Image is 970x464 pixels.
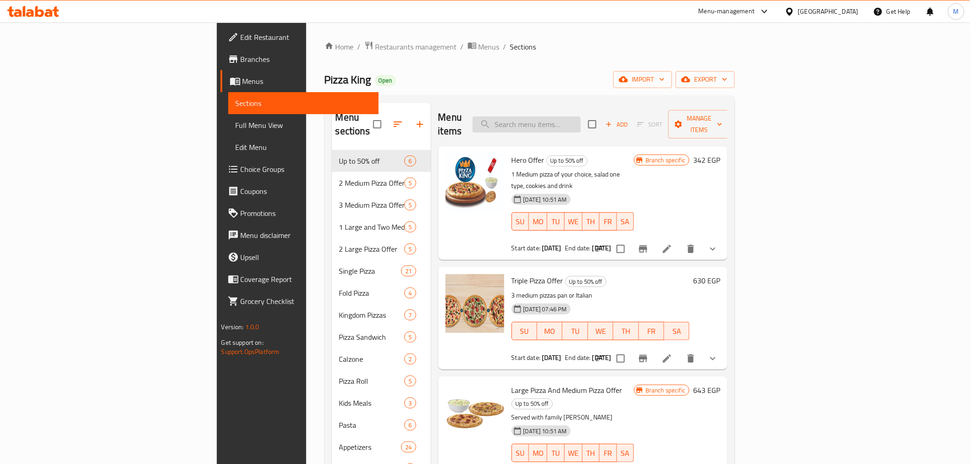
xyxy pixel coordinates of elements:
div: Up to 50% off [546,155,588,166]
span: SU [516,215,525,228]
span: FR [603,215,613,228]
span: Up to 50% off [339,155,405,166]
button: MO [537,322,562,340]
button: FR [600,212,617,231]
p: Served with family [PERSON_NAME] [512,412,634,423]
div: 3 Medium Pizza Offer [339,199,405,210]
button: WE [588,322,613,340]
span: Kids Meals [339,398,405,409]
button: TH [613,322,639,340]
button: TH [583,212,600,231]
span: [DATE] 10:51 AM [520,427,571,436]
span: Menu disclaimer [241,230,371,241]
div: Pizza Sandwich [339,331,405,342]
span: Edit Restaurant [241,32,371,43]
span: TU [551,447,561,460]
div: items [404,155,416,166]
div: items [404,199,416,210]
span: Hero Offer [512,153,545,167]
p: 3 medium pizzas pan or Italian [512,290,690,301]
span: Grocery Checklist [241,296,371,307]
a: Full Menu View [228,114,379,136]
div: Appetizers24 [332,436,431,458]
a: Coupons [220,180,379,202]
button: SA [664,322,689,340]
button: Branch-specific-item [632,238,654,260]
span: Single Pizza [339,265,402,276]
span: 5 [405,377,415,386]
div: 1 Large and Two Medium Pizza Offer5 [332,216,431,238]
div: Fold Pizza4 [332,282,431,304]
span: 2 Large Pizza Offer [339,243,405,254]
span: Add [604,119,629,130]
div: items [404,177,416,188]
span: Up to 50% off [547,155,587,166]
span: Upsell [241,252,371,263]
span: Large Pizza And Medium Pizza Offer [512,383,623,397]
a: Sections [228,92,379,114]
nav: breadcrumb [325,41,735,53]
span: Calzone [339,354,405,365]
span: Choice Groups [241,164,371,175]
button: SA [617,444,634,462]
span: WE [568,215,579,228]
span: 2 Medium Pizza Offer [339,177,405,188]
svg: Show Choices [707,243,718,254]
a: Edit menu item [661,353,672,364]
span: Up to 50% off [566,276,606,287]
a: Restaurants management [364,41,457,53]
div: items [404,287,416,298]
span: Menus [242,76,371,87]
button: sort-choices [589,348,611,370]
span: [DATE] 07:46 PM [520,305,571,314]
span: Fold Pizza [339,287,405,298]
div: items [404,376,416,387]
span: TU [551,215,561,228]
span: Pasta [339,420,405,431]
span: Kingdom Pizzas [339,309,405,320]
span: 5 [405,179,415,188]
span: import [621,74,665,85]
span: Sections [236,98,371,109]
span: Appetizers [339,442,402,453]
div: items [401,265,416,276]
a: Menus [220,70,379,92]
button: WE [565,444,583,462]
button: TU [547,444,565,462]
button: TH [583,444,600,462]
a: Support.OpsPlatform [221,346,280,358]
span: FR [603,447,613,460]
span: 1.0.0 [245,321,259,333]
span: Coupons [241,186,371,197]
div: items [404,420,416,431]
span: 6 [405,157,415,166]
a: Branches [220,48,379,70]
div: 2 Large Pizza Offer5 [332,238,431,260]
span: TU [566,325,584,338]
button: WE [565,212,583,231]
span: TH [617,325,635,338]
div: items [404,398,416,409]
a: Menu disclaimer [220,224,379,246]
span: Pizza Roll [339,376,405,387]
button: SA [617,212,634,231]
div: Single Pizza21 [332,260,431,282]
span: Open [375,77,396,84]
button: TU [562,322,588,340]
span: Branches [241,54,371,65]
img: Hero Offer [446,154,504,212]
span: Edit Menu [236,142,371,153]
button: export [676,71,735,88]
span: End date: [565,352,590,364]
span: Select section [583,115,602,134]
span: Full Menu View [236,120,371,131]
span: 5 [405,201,415,210]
